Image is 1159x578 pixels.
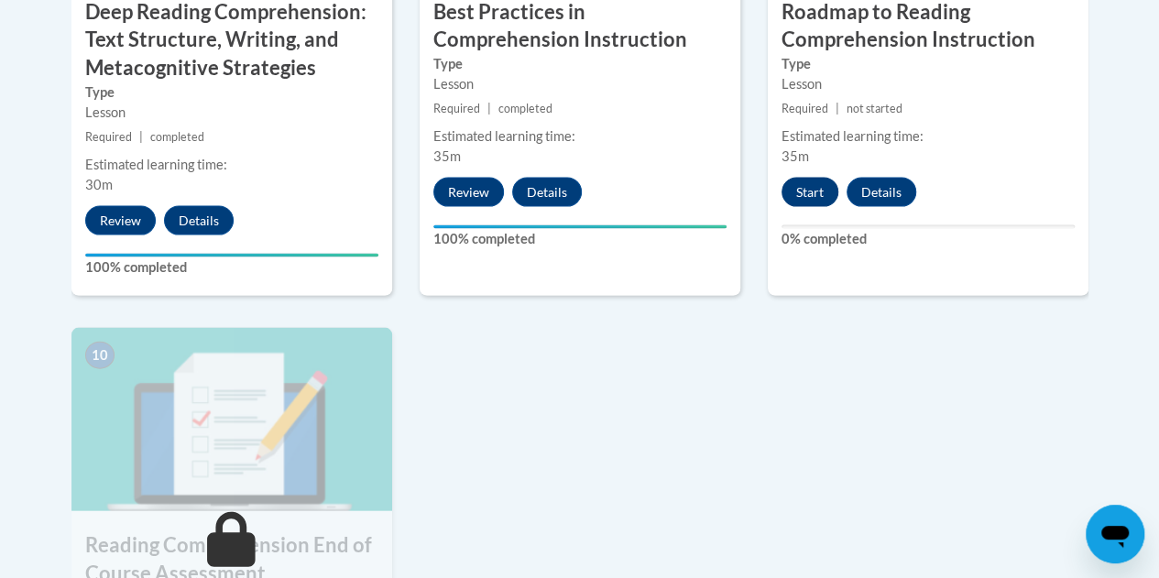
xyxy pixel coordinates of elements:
div: Lesson [782,74,1075,94]
div: Estimated learning time: [433,126,727,147]
label: 0% completed [782,229,1075,249]
div: Lesson [85,103,378,123]
div: Lesson [433,74,727,94]
span: Required [433,102,480,115]
div: Estimated learning time: [85,155,378,175]
span: 10 [85,342,115,369]
span: 30m [85,177,113,192]
label: Type [433,54,727,74]
button: Start [782,178,838,207]
button: Review [85,206,156,235]
img: Course Image [71,328,392,511]
span: Required [85,130,132,144]
span: not started [847,102,902,115]
span: 35m [782,148,809,164]
iframe: Button to launch messaging window [1086,505,1144,563]
div: Estimated learning time: [782,126,1075,147]
label: 100% completed [433,229,727,249]
button: Details [164,206,234,235]
span: Required [782,102,828,115]
span: | [487,102,491,115]
label: Type [85,82,378,103]
span: | [139,130,143,144]
span: completed [150,130,204,144]
button: Details [847,178,916,207]
label: 100% completed [85,257,378,278]
div: Your progress [433,225,727,229]
span: | [836,102,839,115]
span: completed [498,102,552,115]
label: Type [782,54,1075,74]
div: Your progress [85,254,378,257]
button: Review [433,178,504,207]
span: 35m [433,148,461,164]
button: Details [512,178,582,207]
